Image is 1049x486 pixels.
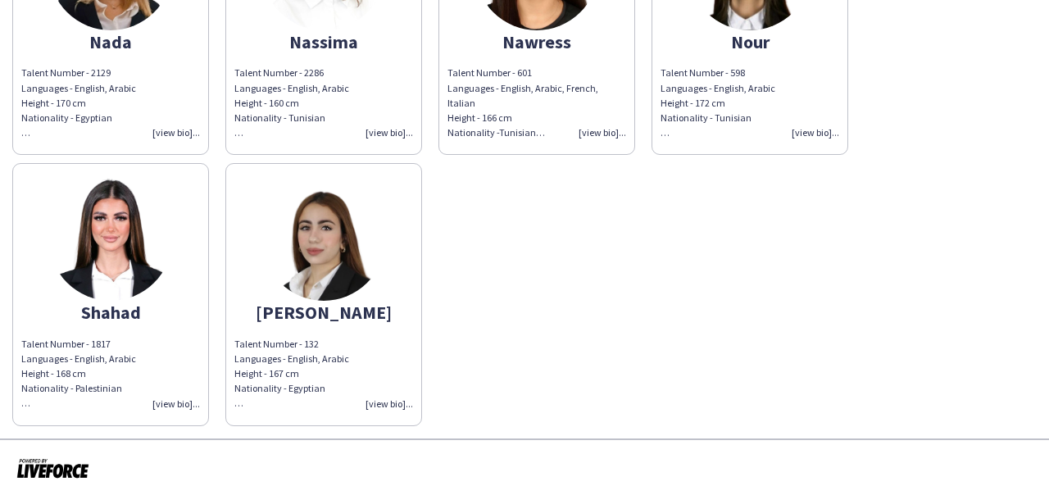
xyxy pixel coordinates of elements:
[21,34,200,49] div: Nada
[661,96,839,141] div: Height - 172 cm Nationality - Tunisian
[21,305,200,320] div: Shahad
[21,352,200,397] div: Languages - English, Arabic
[21,338,111,350] span: Talent Number - 1817
[661,34,839,49] div: Nour
[499,126,545,139] span: Tunisian
[447,34,626,49] div: Nawress
[262,178,385,301] img: thumb-2e0034d6-7930-4ae6-860d-e19d2d874555.png
[234,305,413,320] div: [PERSON_NAME]
[234,338,349,410] span: Talent Number - 132 Languages - English, Arabic Height - 167 cm Nationality - Egyptian
[447,66,598,139] span: Talent Number - 601 Languages - English, Arabic, French, Italian Height - 166 cm Nationality -
[661,81,839,141] div: Languages - English, Arabic
[21,366,200,396] div: Height - 168 cm Nationality - Palestinian
[21,66,136,139] span: Talent Number - 2129 Languages - English, Arabic Height - 170 cm Nationality - Egyptian
[234,66,349,139] span: Talent Number - 2286 Languages - English, Arabic Height - 160 cm Nationality - Tunisian
[16,456,89,479] img: Powered by Liveforce
[49,178,172,301] img: thumb-22a80c24-cb5f-4040-b33a-0770626b616f.png
[234,34,413,49] div: Nassima
[661,66,745,79] span: Talent Number - 598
